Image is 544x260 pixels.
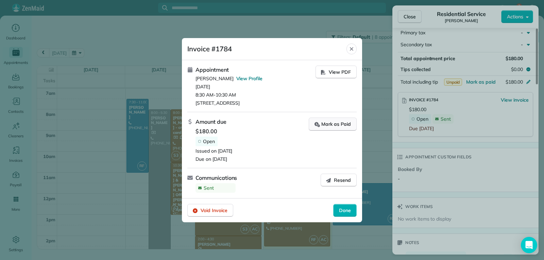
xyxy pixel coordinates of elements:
[339,207,351,214] span: Done
[195,83,316,90] span: [DATE]
[195,127,309,135] span: $180.00
[218,148,233,154] span: [DATE]
[203,138,215,144] span: Open
[321,174,357,187] button: Resend
[329,69,351,75] span: View PDF
[314,121,351,128] div: Mark as Paid
[334,177,351,184] span: Resend
[195,66,229,74] span: Appointment
[195,174,237,182] span: Communications
[195,118,226,126] span: Amount due
[201,207,227,214] span: Void Invoice
[195,91,316,98] span: 8:30 AM - 10:30 AM
[187,44,346,54] span: Invoice #1784
[213,156,227,162] span: [DATE]
[195,156,211,162] span: Due on
[187,204,233,217] button: Void Invoice
[316,66,357,79] button: View PDF
[195,100,316,106] span: [STREET_ADDRESS]
[195,75,234,82] span: [PERSON_NAME]
[333,204,357,217] button: Done
[309,118,357,131] button: Mark as Paid
[236,75,263,82] a: View Profile
[204,185,214,191] span: Sent
[195,148,217,154] span: Issued on
[346,44,357,54] button: Close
